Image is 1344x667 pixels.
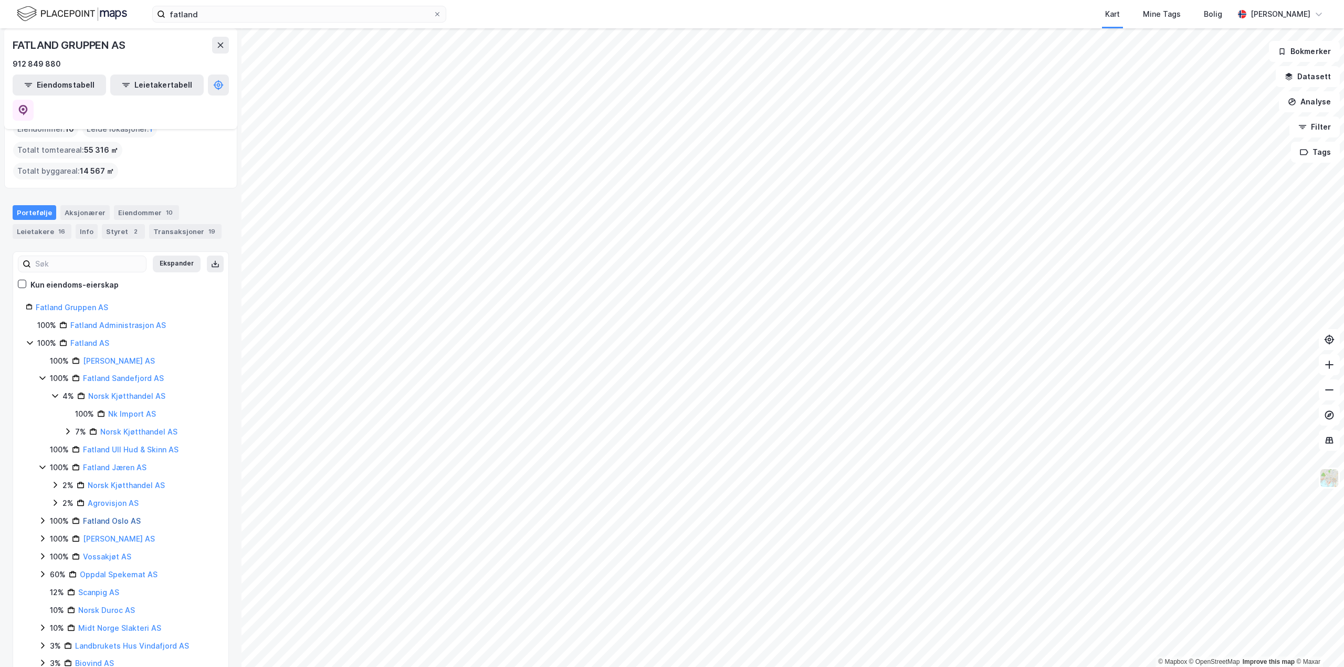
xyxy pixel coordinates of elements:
[13,58,61,70] div: 912 849 880
[17,5,127,23] img: logo.f888ab2527a4732fd821a326f86c7f29.svg
[36,303,108,312] a: Fatland Gruppen AS
[1279,91,1340,112] button: Analyse
[75,408,94,420] div: 100%
[164,207,175,218] div: 10
[108,409,156,418] a: Nk Import AS
[84,144,118,156] span: 55 316 ㎡
[83,516,141,525] a: Fatland Oslo AS
[206,226,217,237] div: 19
[100,427,177,436] a: Norsk Kjøtthandel AS
[1319,468,1339,488] img: Z
[50,372,69,385] div: 100%
[88,481,165,490] a: Norsk Kjøtthandel AS
[1158,658,1187,665] a: Mapbox
[1204,8,1222,20] div: Bolig
[1291,617,1344,667] div: Kontrollprogram for chat
[75,641,189,650] a: Landbrukets Hus Vindafjord AS
[70,321,166,330] a: Fatland Administrasjon AS
[50,515,69,527] div: 100%
[50,550,69,563] div: 100%
[78,588,119,597] a: Scanpig AS
[70,338,109,347] a: Fatland AS
[1251,8,1310,20] div: [PERSON_NAME]
[76,224,98,239] div: Info
[1105,8,1120,20] div: Kart
[83,463,146,472] a: Fatland Jæren AS
[62,390,74,403] div: 4%
[130,226,141,237] div: 2
[50,604,64,617] div: 10%
[1291,142,1340,163] button: Tags
[13,224,71,239] div: Leietakere
[13,142,122,158] div: Totalt tomteareal :
[153,256,201,272] button: Ekspander
[110,75,204,96] button: Leietakertabell
[62,479,73,492] div: 2%
[80,570,157,579] a: Oppdal Spekemat AS
[114,205,179,220] div: Eiendommer
[31,256,146,272] input: Søk
[50,640,61,652] div: 3%
[50,533,69,545] div: 100%
[88,391,165,400] a: Norsk Kjøtthandel AS
[50,443,69,456] div: 100%
[1243,658,1295,665] a: Improve this map
[1289,117,1340,137] button: Filter
[13,163,118,179] div: Totalt byggareal :
[50,568,66,581] div: 60%
[37,319,56,332] div: 100%
[1143,8,1181,20] div: Mine Tags
[1189,658,1240,665] a: OpenStreetMap
[78,623,161,632] a: Midt Norge Slakteri AS
[50,461,69,474] div: 100%
[50,355,69,367] div: 100%
[165,6,433,22] input: Søk på adresse, matrikkel, gårdeiere, leietakere eller personer
[83,552,131,561] a: Vossakjøt AS
[37,337,56,350] div: 100%
[30,279,119,291] div: Kun eiendoms-eierskap
[78,606,135,615] a: Norsk Duroc AS
[1291,617,1344,667] iframe: Chat Widget
[83,374,164,383] a: Fatland Sandefjord AS
[83,445,178,454] a: Fatland Ull Hud & Skinn AS
[1269,41,1340,62] button: Bokmerker
[13,75,106,96] button: Eiendomstabell
[13,205,56,220] div: Portefølje
[149,224,222,239] div: Transaksjoner
[83,534,155,543] a: [PERSON_NAME] AS
[80,165,114,177] span: 14 567 ㎡
[60,205,110,220] div: Aksjonærer
[102,224,145,239] div: Styret
[62,497,73,510] div: 2%
[50,622,64,634] div: 10%
[83,356,155,365] a: [PERSON_NAME] AS
[75,426,86,438] div: 7%
[56,226,67,237] div: 16
[13,37,127,54] div: FATLAND GRUPPEN AS
[1276,66,1340,87] button: Datasett
[88,499,139,507] a: Agrovisjon AS
[50,586,64,599] div: 12%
